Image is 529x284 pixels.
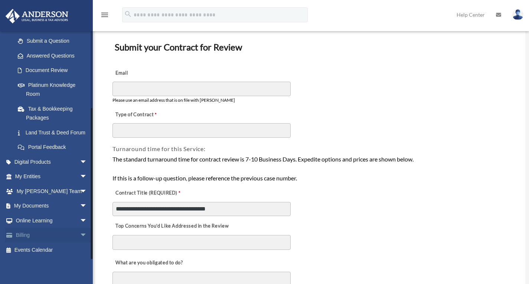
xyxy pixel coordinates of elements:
a: Document Review [10,63,95,78]
h3: Submit your Contract for Review [112,39,508,55]
label: Top Concerns You’d Like Addressed in the Review [112,221,231,232]
a: Online Learningarrow_drop_down [5,213,98,228]
a: Billingarrow_drop_down [5,228,98,243]
a: Land Trust & Deed Forum [10,125,98,140]
a: Answered Questions [10,48,98,63]
span: arrow_drop_down [80,228,95,243]
span: arrow_drop_down [80,213,95,228]
label: Email [112,68,187,78]
a: Portal Feedback [10,140,98,155]
img: User Pic [512,9,523,20]
a: Events Calendar [5,242,98,257]
a: My [PERSON_NAME] Teamarrow_drop_down [5,184,98,199]
a: My Documentsarrow_drop_down [5,199,98,213]
span: arrow_drop_down [80,154,95,170]
div: The standard turnaround time for contract review is 7-10 Business Days. Expedite options and pric... [112,154,507,183]
span: arrow_drop_down [80,169,95,185]
i: search [124,10,132,18]
span: arrow_drop_down [80,184,95,199]
a: Tax & Bookkeeping Packages [10,101,98,125]
a: menu [100,13,109,19]
a: Digital Productsarrow_drop_down [5,154,98,169]
span: Please use an email address that is on file with [PERSON_NAME] [112,97,235,103]
a: Platinum Knowledge Room [10,78,98,101]
a: My Entitiesarrow_drop_down [5,169,98,184]
span: Turnaround time for this Service: [112,145,205,152]
label: What are you obligated to do? [112,258,187,268]
span: arrow_drop_down [80,199,95,214]
img: Anderson Advisors Platinum Portal [3,9,71,23]
label: Contract Title (REQUIRED) [112,188,187,199]
label: Type of Contract [112,110,187,120]
a: Submit a Question [10,34,98,49]
i: menu [100,10,109,19]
